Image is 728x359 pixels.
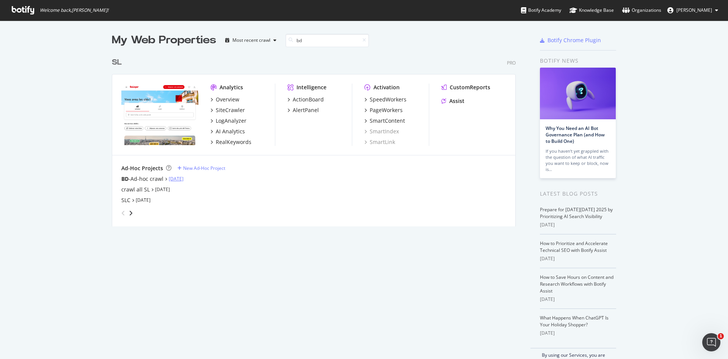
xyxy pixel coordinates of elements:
[540,255,616,262] div: [DATE]
[210,128,245,135] a: AI Analytics
[216,117,246,125] div: LogAnalyzer
[210,138,251,146] a: RealKeywords
[216,106,245,114] div: SiteCrawler
[540,315,609,328] a: What Happens When ChatGPT Is Your Holiday Shopper?
[364,106,403,114] a: PageWorkers
[540,274,613,294] a: How to Save Hours on Content and Research Workflows with Botify Assist
[287,106,319,114] a: AlertPanel
[155,186,170,193] a: [DATE]
[210,117,246,125] a: LogAnalyzer
[121,186,150,193] a: crawl all SL
[364,128,399,135] a: SmartIndex
[183,165,225,171] div: New Ad-Hoc Project
[297,84,326,91] div: Intelligence
[676,7,712,13] span: Yannick Laurent
[540,296,616,303] div: [DATE]
[450,84,490,91] div: CustomReports
[441,84,490,91] a: CustomReports
[128,209,133,217] div: angle-right
[216,128,245,135] div: AI Analytics
[121,175,129,182] b: BD
[370,117,405,125] div: SmartContent
[293,106,319,114] div: AlertPanel
[286,34,369,47] input: Search
[112,48,522,226] div: grid
[540,57,616,65] div: Botify news
[216,138,251,146] div: RealKeywords
[210,96,239,103] a: Overview
[540,36,601,44] a: Botify Chrome Plugin
[507,60,516,66] div: Pro
[540,68,616,119] img: Why You Need an AI Bot Governance Plan (and How to Build One)
[449,97,464,105] div: Assist
[540,206,613,220] a: Prepare for [DATE][DATE] 2025 by Prioritizing AI Search Visibility
[112,57,125,68] a: SL
[121,175,163,183] div: -Ad-hoc crawl
[718,333,724,339] span: 1
[540,221,616,228] div: [DATE]
[540,330,616,337] div: [DATE]
[540,240,608,253] a: How to Prioritize and Accelerate Technical SEO with Botify Assist
[112,57,122,68] div: SL
[622,6,661,14] div: Organizations
[546,125,605,144] a: Why You Need an AI Bot Governance Plan (and How to Build One)
[121,84,198,145] img: seloger.com
[370,96,406,103] div: SpeedWorkers
[287,96,324,103] a: ActionBoard
[521,6,561,14] div: Botify Academy
[293,96,324,103] div: ActionBoard
[220,84,243,91] div: Analytics
[441,97,464,105] a: Assist
[121,196,130,204] a: SLC
[222,34,279,46] button: Most recent crawl
[370,106,403,114] div: PageWorkers
[118,207,128,219] div: angle-left
[661,4,724,16] button: [PERSON_NAME]
[540,190,616,198] div: Latest Blog Posts
[364,138,395,146] a: SmartLink
[548,36,601,44] div: Botify Chrome Plugin
[702,333,720,351] iframe: Intercom live chat
[373,84,400,91] div: Activation
[121,164,163,172] div: Ad-Hoc Projects
[210,106,245,114] a: SiteCrawler
[40,7,108,13] span: Welcome back, [PERSON_NAME] !
[546,148,610,172] div: If you haven’t yet grappled with the question of what AI traffic you want to keep or block, now is…
[121,175,163,183] a: BD-Ad-hoc crawl
[112,33,216,48] div: My Web Properties
[216,96,239,103] div: Overview
[169,176,184,182] a: [DATE]
[570,6,614,14] div: Knowledge Base
[364,117,405,125] a: SmartContent
[232,38,270,43] div: Most recent crawl
[136,197,151,203] a: [DATE]
[177,165,225,171] a: New Ad-Hoc Project
[364,96,406,103] a: SpeedWorkers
